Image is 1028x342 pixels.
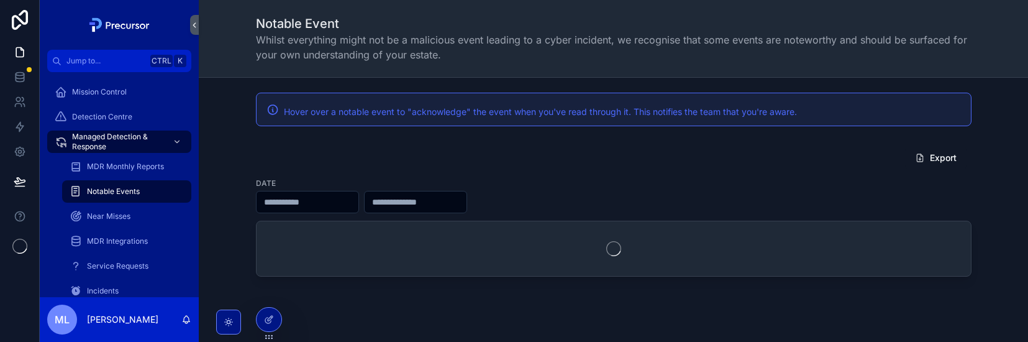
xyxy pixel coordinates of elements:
[62,280,191,302] a: Incidents
[40,72,199,297] div: scrollable content
[87,187,140,196] span: Notable Events
[72,112,132,122] span: Detection Centre
[87,211,130,221] span: Near Misses
[62,255,191,277] a: Service Requests
[62,180,191,203] a: Notable Events
[256,32,971,62] span: Whilst everything might not be a malicious event leading to a cyber incident, we recognise that s...
[72,87,127,97] span: Mission Control
[87,286,119,296] span: Incidents
[86,15,153,35] img: App logo
[87,236,148,246] span: MDR Integrations
[62,205,191,228] a: Near Misses
[47,131,191,153] a: Managed Detection & Response
[150,55,173,67] span: Ctrl
[175,56,185,66] span: K
[47,81,191,103] a: Mission Control
[87,162,164,172] span: MDR Monthly Reports
[87,261,148,271] span: Service Requests
[72,132,163,152] span: Managed Detection & Response
[47,50,191,72] button: Jump to...CtrlK
[256,15,971,32] h1: Notable Event
[905,147,967,169] button: Export
[284,106,797,117] span: Hover over a notable event to "acknowledge" the event when you've read through it. This notifies ...
[256,177,276,188] label: Date
[66,56,145,66] span: Jump to...
[55,312,70,327] span: ML
[284,106,961,118] div: Hover over a notable event to "acknowledge" the event when you've read through it. This notifies ...
[47,106,191,128] a: Detection Centre
[62,155,191,178] a: MDR Monthly Reports
[62,230,191,252] a: MDR Integrations
[87,313,158,326] p: [PERSON_NAME]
